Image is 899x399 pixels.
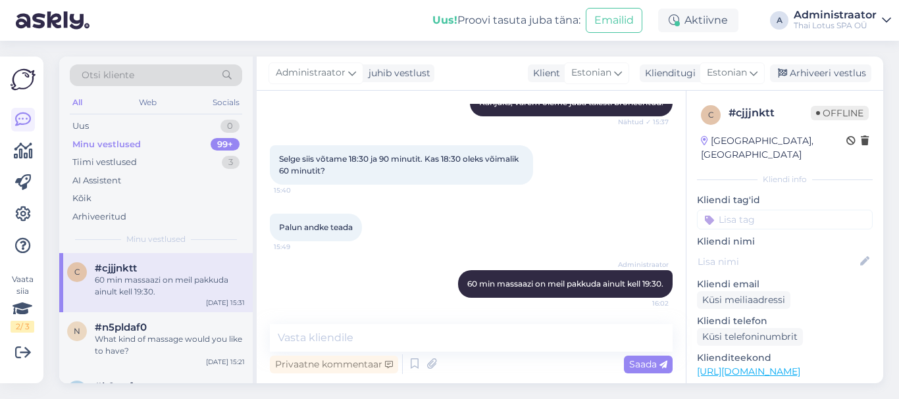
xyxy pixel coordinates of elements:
[811,106,869,120] span: Offline
[95,333,245,357] div: What kind of massage would you like to have?
[640,66,696,80] div: Klienditugi
[697,383,873,394] p: Vaata edasi ...
[220,120,240,133] div: 0
[467,279,663,289] span: 60 min massaazi on meil pakkuda ainult kell 19:30.
[11,67,36,92] img: Askly Logo
[586,8,642,33] button: Emailid
[74,267,80,277] span: c
[697,351,873,365] p: Klienditeekond
[697,291,790,309] div: Küsi meiliaadressi
[276,66,346,80] span: Administraator
[794,10,877,20] div: Administraator
[211,138,240,151] div: 99+
[629,358,667,370] span: Saada
[72,138,141,151] div: Minu vestlused
[708,110,714,120] span: c
[770,64,871,82] div: Arhiveeri vestlus
[72,156,137,169] div: Tiimi vestlused
[206,357,245,367] div: [DATE] 15:21
[697,235,873,248] p: Kliendi nimi
[70,94,85,111] div: All
[697,210,873,229] input: Lisa tag
[206,298,245,308] div: [DATE] 15:31
[707,66,747,80] span: Estonian
[571,66,611,80] span: Estonian
[701,134,846,162] div: [GEOGRAPHIC_DATA], [GEOGRAPHIC_DATA]
[72,120,89,133] div: Uus
[794,20,877,31] div: Thai Lotus SPA OÜ
[618,260,669,270] span: Administraator
[619,298,669,308] span: 16:02
[11,321,34,333] div: 2 / 3
[697,277,873,291] p: Kliendi email
[697,365,800,377] a: [URL][DOMAIN_NAME]
[72,210,126,223] div: Arhiveeritud
[279,154,521,176] span: Selge siis võtame 18:30 ja 90 minutit. Kas 18:30 oleks võimalik 60 minutit?
[95,274,245,298] div: 60 min massaazi on meil pakkuda ainult kell 19:30.
[697,328,803,346] div: Küsi telefoninumbrit
[618,117,669,127] span: Nähtud ✓ 15:37
[222,156,240,169] div: 3
[697,314,873,328] p: Kliendi telefon
[274,185,323,195] span: 15:40
[658,9,738,32] div: Aktiivne
[794,10,891,31] a: AdministraatorThai Lotus SPA OÜ
[698,254,858,269] input: Lisa nimi
[697,193,873,207] p: Kliendi tag'id
[528,66,560,80] div: Klient
[279,222,353,232] span: Palun andke teada
[697,174,873,185] div: Kliendi info
[95,381,155,392] span: #k9mrfeqw
[363,66,430,80] div: juhib vestlust
[432,14,457,26] b: Uus!
[126,233,186,245] span: Minu vestlused
[770,11,788,30] div: A
[210,94,242,111] div: Socials
[72,192,91,205] div: Kõik
[432,12,580,28] div: Proovi tasuta juba täna:
[270,356,398,373] div: Privaatne kommentaar
[136,94,159,111] div: Web
[95,321,147,333] span: #n5pldaf0
[95,262,137,274] span: #cjjjnktt
[274,242,323,252] span: 15:49
[82,68,134,82] span: Otsi kliente
[72,174,121,187] div: AI Assistent
[729,105,811,121] div: # cjjjnktt
[74,326,80,336] span: n
[11,273,34,333] div: Vaata siia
